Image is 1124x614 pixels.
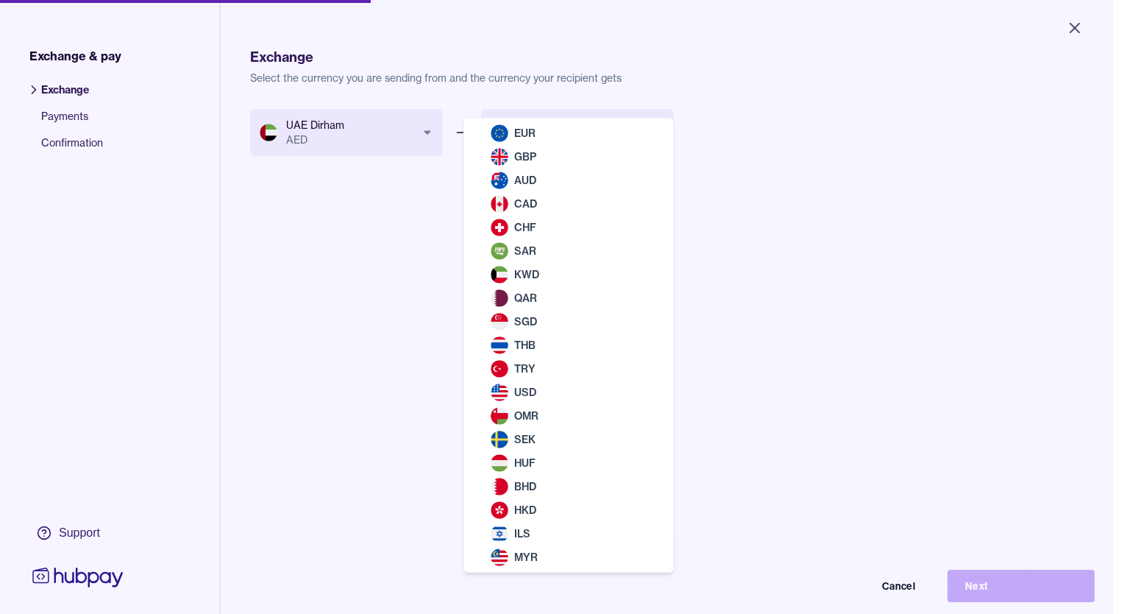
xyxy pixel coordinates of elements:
span: OMR [514,409,538,423]
span: USD [514,386,536,399]
span: SAR [514,244,536,258]
span: MYR [514,551,538,564]
span: BHD [514,480,536,493]
span: CHF [514,221,536,234]
button: Cancel [786,570,933,602]
span: AUD [514,174,536,187]
span: SEK [514,433,536,446]
span: TRY [514,362,536,375]
span: EUR [514,127,536,140]
span: CAD [514,197,537,211]
span: HUF [514,456,536,470]
span: ILS [514,527,530,540]
span: HKD [514,504,536,517]
span: GBP [514,150,536,163]
span: KWD [514,268,539,281]
span: QAR [514,292,537,305]
span: THB [514,339,536,352]
span: SGD [514,315,537,328]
